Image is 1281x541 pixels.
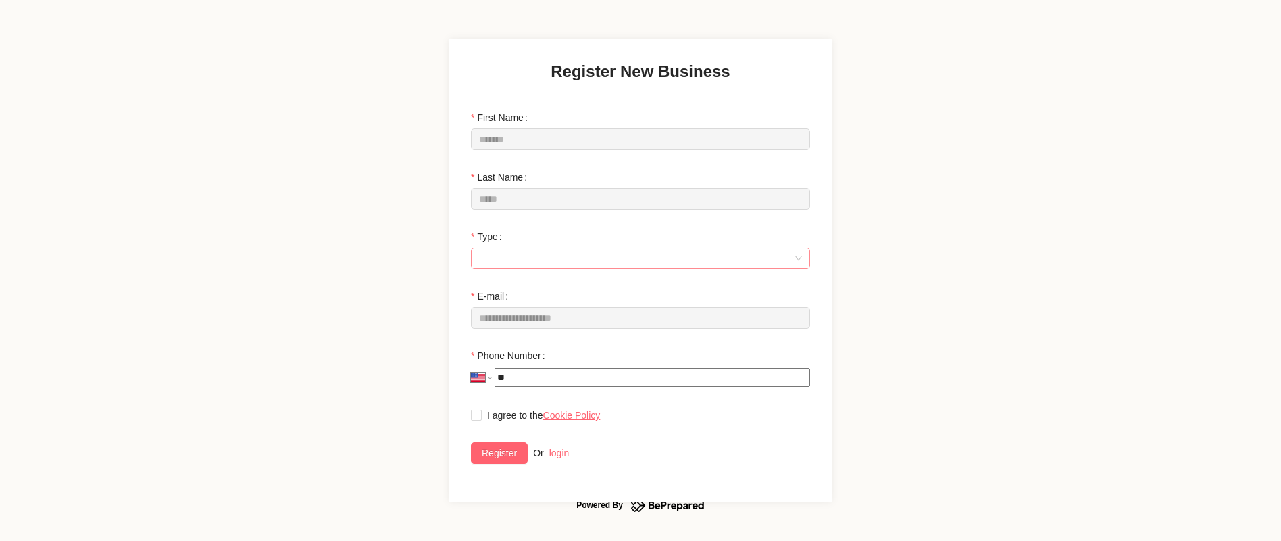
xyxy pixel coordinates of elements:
[471,188,810,210] input: Last Name
[471,128,810,150] input: First Name
[533,446,544,461] div: Or
[482,408,605,423] span: I agree to the
[482,446,517,461] span: Register
[495,368,810,387] input: Phone Number
[471,166,532,188] label: Last Name
[471,307,810,329] input: E-mail
[543,410,601,421] a: Cookie Policy
[471,442,528,464] button: Register
[471,285,513,307] label: E-mail
[471,345,551,367] label: Phone Number
[471,226,507,248] label: Type
[551,61,730,83] h3: Register New Business
[549,448,570,458] a: login
[471,107,533,128] label: First Name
